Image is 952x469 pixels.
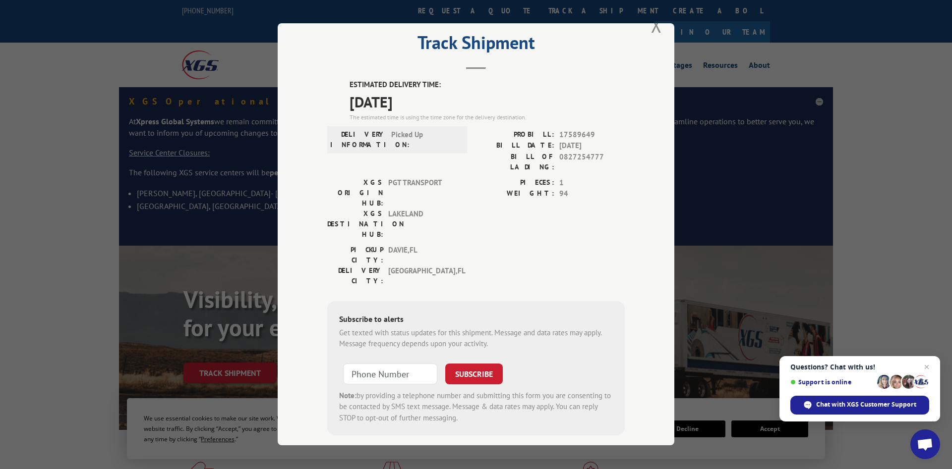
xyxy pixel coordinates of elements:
[388,177,455,208] span: PGT TRANSPORT
[327,208,383,240] label: XGS DESTINATION HUB:
[476,140,554,152] label: BILL DATE:
[651,12,662,38] button: Close modal
[339,327,613,350] div: Get texted with status updates for this shipment. Message and data rates may apply. Message frequ...
[339,391,357,400] strong: Note:
[388,208,455,240] span: LAKELAND
[391,129,458,150] span: Picked Up
[327,177,383,208] label: XGS ORIGIN HUB:
[388,265,455,286] span: [GEOGRAPHIC_DATA] , FL
[559,188,625,200] span: 94
[476,152,554,172] label: BILL OF LADING:
[339,390,613,424] div: by providing a telephone number and submitting this form you are consenting to be contacted by SM...
[476,177,554,189] label: PIECES:
[339,313,613,327] div: Subscribe to alerts
[350,91,625,113] span: [DATE]
[388,245,455,265] span: DAVIE , FL
[327,245,383,265] label: PICKUP CITY:
[350,113,625,122] div: The estimated time is using the time zone for the delivery destination.
[559,152,625,172] span: 0827254777
[816,400,916,409] span: Chat with XGS Customer Support
[910,429,940,459] a: Open chat
[350,79,625,91] label: ESTIMATED DELIVERY TIME:
[327,265,383,286] label: DELIVERY CITY:
[330,129,386,150] label: DELIVERY INFORMATION:
[790,396,929,415] span: Chat with XGS Customer Support
[476,188,554,200] label: WEIGHT:
[559,177,625,189] span: 1
[559,140,625,152] span: [DATE]
[559,129,625,141] span: 17589649
[445,364,503,384] button: SUBSCRIBE
[476,129,554,141] label: PROBILL:
[790,363,929,371] span: Questions? Chat with us!
[343,364,437,384] input: Phone Number
[790,378,874,386] span: Support is online
[327,36,625,54] h2: Track Shipment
